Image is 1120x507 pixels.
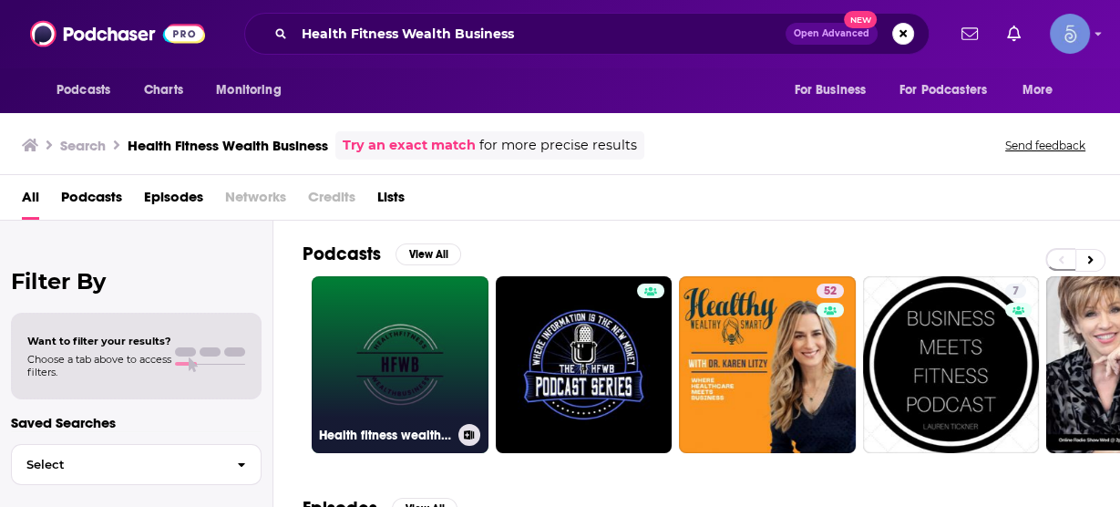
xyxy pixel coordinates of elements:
h2: Podcasts [303,243,381,265]
button: open menu [203,73,304,108]
button: open menu [888,73,1013,108]
span: Select [12,459,222,471]
span: New [844,11,877,28]
a: Episodes [144,182,203,220]
span: Podcasts [57,78,110,103]
h3: Health fitness wealth business podast [319,428,451,443]
a: 52 [817,284,844,298]
span: Want to filter your results? [27,335,171,347]
button: open menu [44,73,134,108]
button: Open AdvancedNew [786,23,878,45]
button: open menu [781,73,889,108]
span: Logged in as Spiral5-G1 [1050,14,1090,54]
button: View All [396,243,461,265]
h3: Health Fitness Wealth Business [128,137,328,154]
a: 7 [1005,284,1026,298]
span: Credits [308,182,355,220]
span: Open Advanced [794,29,869,38]
button: Send feedback [1000,138,1091,153]
a: All [22,182,39,220]
a: 52 [679,276,856,453]
button: open menu [1010,73,1076,108]
span: Choose a tab above to access filters. [27,353,171,378]
span: For Business [794,78,866,103]
span: 52 [824,283,837,301]
div: Search podcasts, credits, & more... [244,13,930,55]
span: Charts [144,78,183,103]
button: Show profile menu [1050,14,1090,54]
span: for more precise results [479,135,637,156]
span: More [1022,78,1053,103]
a: Try an exact match [343,135,476,156]
span: Monitoring [216,78,281,103]
span: For Podcasters [899,78,987,103]
input: Search podcasts, credits, & more... [294,19,786,48]
a: Show notifications dropdown [1000,18,1028,49]
a: Health fitness wealth business podast [312,276,488,453]
span: 7 [1012,283,1019,301]
h3: Search [60,137,106,154]
p: Saved Searches [11,414,262,431]
a: Podcasts [61,182,122,220]
a: 7 [863,276,1040,453]
h2: Filter By [11,268,262,295]
button: Select [11,444,262,485]
img: Podchaser - Follow, Share and Rate Podcasts [30,16,205,51]
img: User Profile [1050,14,1090,54]
a: Charts [132,73,194,108]
a: Show notifications dropdown [954,18,985,49]
span: Networks [225,182,286,220]
a: Lists [377,182,405,220]
a: PodcastsView All [303,243,461,265]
